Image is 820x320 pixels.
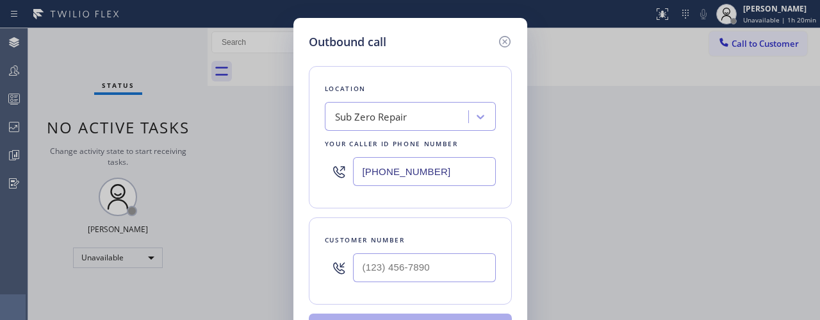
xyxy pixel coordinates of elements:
input: (123) 456-7890 [353,253,496,282]
input: (123) 456-7890 [353,157,496,186]
div: Your caller id phone number [325,137,496,151]
div: Sub Zero Repair [335,110,407,124]
h5: Outbound call [309,33,386,51]
div: Customer number [325,233,496,247]
div: Location [325,82,496,96]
